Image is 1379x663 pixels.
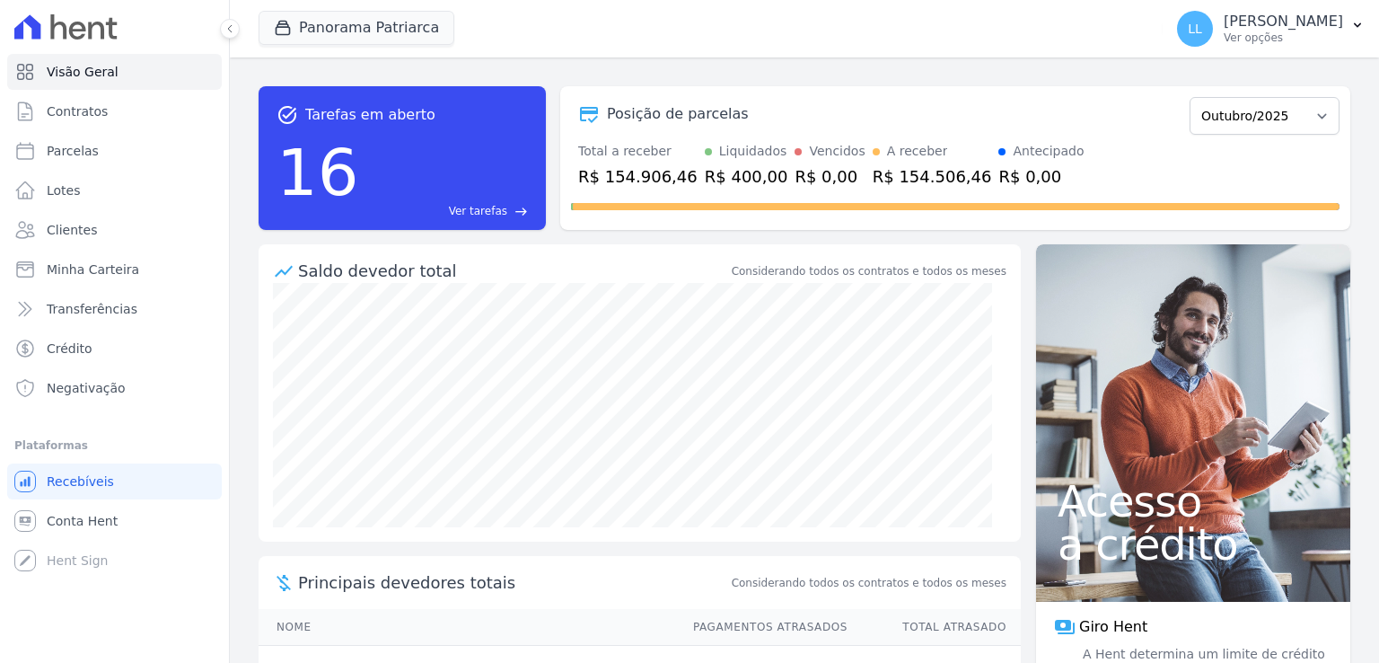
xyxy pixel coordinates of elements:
span: Principais devedores totais [298,570,728,595]
a: Lotes [7,172,222,208]
span: Considerando todos os contratos e todos os meses [732,575,1006,591]
span: Contratos [47,102,108,120]
div: Total a receber [578,142,698,161]
span: task_alt [277,104,298,126]
span: Recebíveis [47,473,114,491]
span: Negativação [47,379,126,397]
span: LL [1188,22,1202,35]
a: Ver tarefas east [366,203,528,219]
p: Ver opções [1224,31,1343,45]
div: Plataformas [14,435,215,456]
div: Posição de parcelas [607,103,749,125]
a: Conta Hent [7,503,222,539]
span: Acesso [1058,480,1329,523]
a: Parcelas [7,133,222,169]
a: Visão Geral [7,54,222,90]
span: Visão Geral [47,63,119,81]
div: Saldo devedor total [298,259,728,283]
th: Pagamentos Atrasados [676,609,848,646]
span: Crédito [47,340,92,358]
span: Clientes [47,221,97,239]
div: R$ 0,00 [998,164,1084,189]
span: Tarefas em aberto [305,104,435,126]
p: [PERSON_NAME] [1224,13,1343,31]
span: east [514,205,528,218]
button: LL [PERSON_NAME] Ver opções [1163,4,1379,54]
span: Parcelas [47,142,99,160]
span: a crédito [1058,523,1329,566]
span: Lotes [47,181,81,199]
a: Recebíveis [7,464,222,499]
span: Ver tarefas [449,203,507,219]
div: A receber [887,142,948,161]
div: Considerando todos os contratos e todos os meses [732,263,1006,279]
span: Minha Carteira [47,261,139,278]
button: Panorama Patriarca [259,11,454,45]
a: Negativação [7,370,222,406]
div: R$ 400,00 [705,164,788,189]
div: 16 [277,126,359,219]
th: Total Atrasado [848,609,1021,646]
div: R$ 0,00 [795,164,865,189]
span: Giro Hent [1079,616,1147,638]
div: Antecipado [1013,142,1084,161]
div: R$ 154.506,46 [873,164,992,189]
th: Nome [259,609,676,646]
a: Contratos [7,93,222,129]
span: Transferências [47,300,137,318]
div: Vencidos [809,142,865,161]
div: Liquidados [719,142,787,161]
a: Transferências [7,291,222,327]
a: Clientes [7,212,222,248]
div: R$ 154.906,46 [578,164,698,189]
a: Minha Carteira [7,252,222,287]
a: Crédito [7,331,222,367]
span: Conta Hent [47,512,118,530]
